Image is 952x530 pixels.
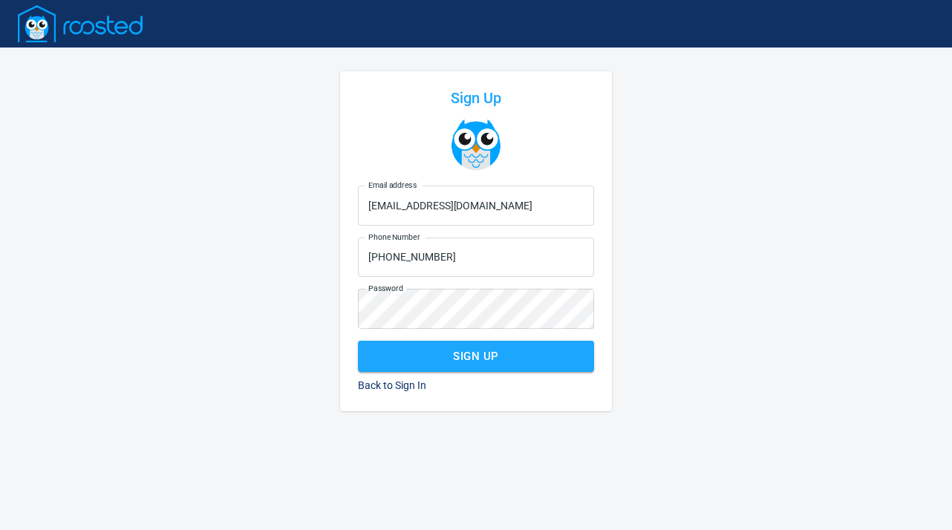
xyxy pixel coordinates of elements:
[18,5,143,42] img: Logo
[450,119,502,171] img: Logo
[358,378,593,393] h6: Back to Sign In
[358,89,593,107] div: Sign Up
[374,347,577,366] span: Sign Up
[358,341,593,372] button: Sign Up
